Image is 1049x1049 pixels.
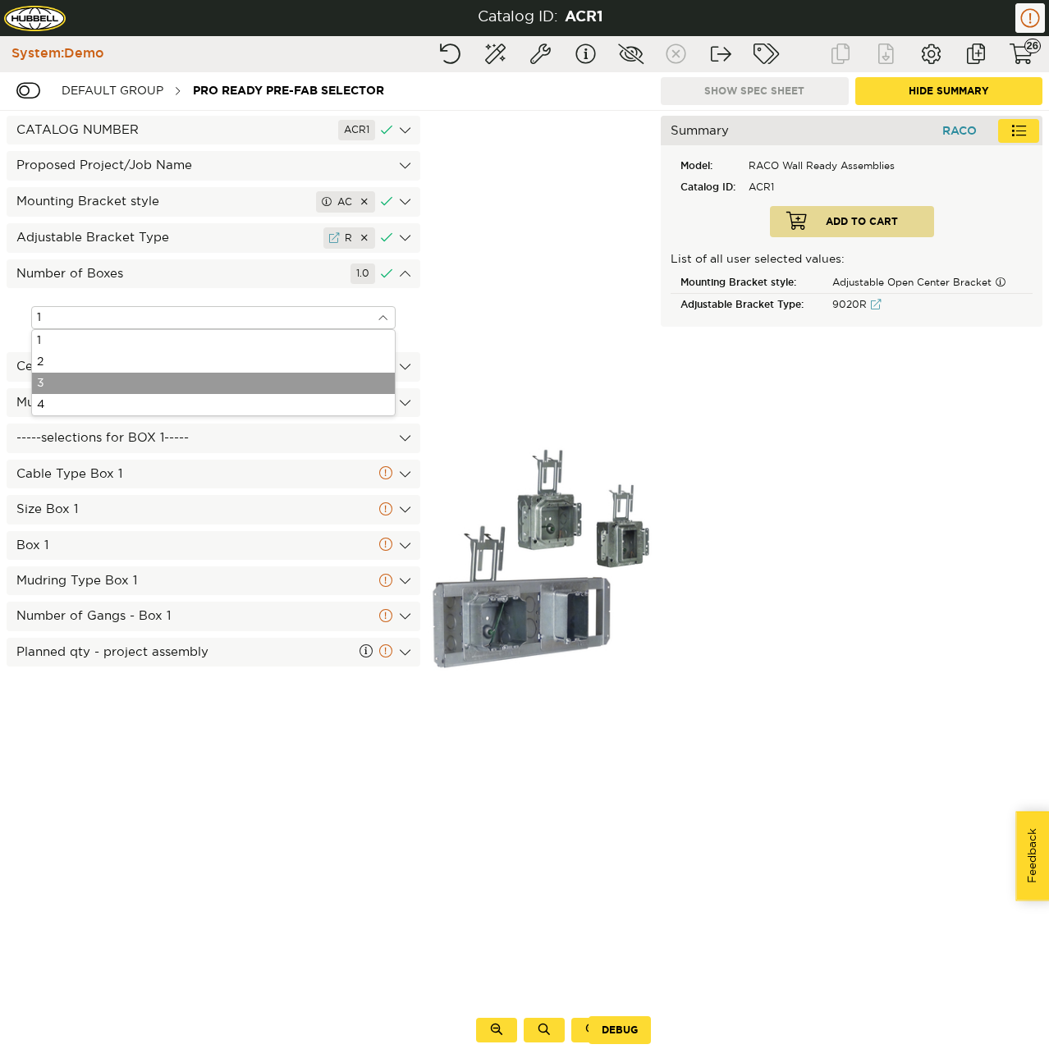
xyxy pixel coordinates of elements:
span: RACO [737,125,977,138]
div: RACO Wall Ready Assemblies [742,155,901,176]
div: 1 [32,330,395,351]
div: Mudring Type Box 1 [7,566,420,595]
div: 2 [32,351,395,373]
div: PRO Ready Pre-Fab Selector [185,76,392,106]
div: 4 [32,394,395,415]
div: -----selections for BOX 1----- [7,424,420,452]
div: ACR1 [565,7,603,29]
div: Size Box 1 [7,495,420,524]
div: Planned qty - project assembly [7,638,420,667]
div: 1.0 [350,263,375,284]
div: Box 1 [7,531,420,560]
button: Debug [589,1016,651,1044]
div: R [323,227,375,249]
p: List of all user selected values: [671,252,1033,268]
div: Catalog ID: [478,7,558,29]
div: Default group [53,76,172,106]
div: Mounting Bracket style [7,187,420,217]
div: Summary [661,116,1042,145]
div: Mounting Bracket style [671,272,826,294]
div: Number of Boxes [7,259,420,288]
div: ACR1 [338,120,375,140]
div: System: Demo [3,44,104,63]
div: Adjustable Bracket Type [7,223,420,253]
div: ACR1 [742,176,901,198]
div: Proposed Project/Job Name [7,151,420,180]
div: 3 [32,373,395,394]
div: Adjustable Bracket Type [671,294,826,316]
button: Hide Summary [855,77,1043,105]
div: Number of Gangs - Box 1 [7,602,420,630]
div: CATALOG NUMBER [7,116,420,144]
div: Center Stud Distance [7,352,420,381]
div: Catalog ID [671,176,742,198]
div: Cable Type Box 1 [7,460,420,488]
div: AC [316,191,375,213]
span: Adjustable Open Center Bracket [832,277,1005,287]
div: Mudring Depth [7,388,420,417]
div: Model [671,155,742,176]
span: 9020R [832,300,881,309]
